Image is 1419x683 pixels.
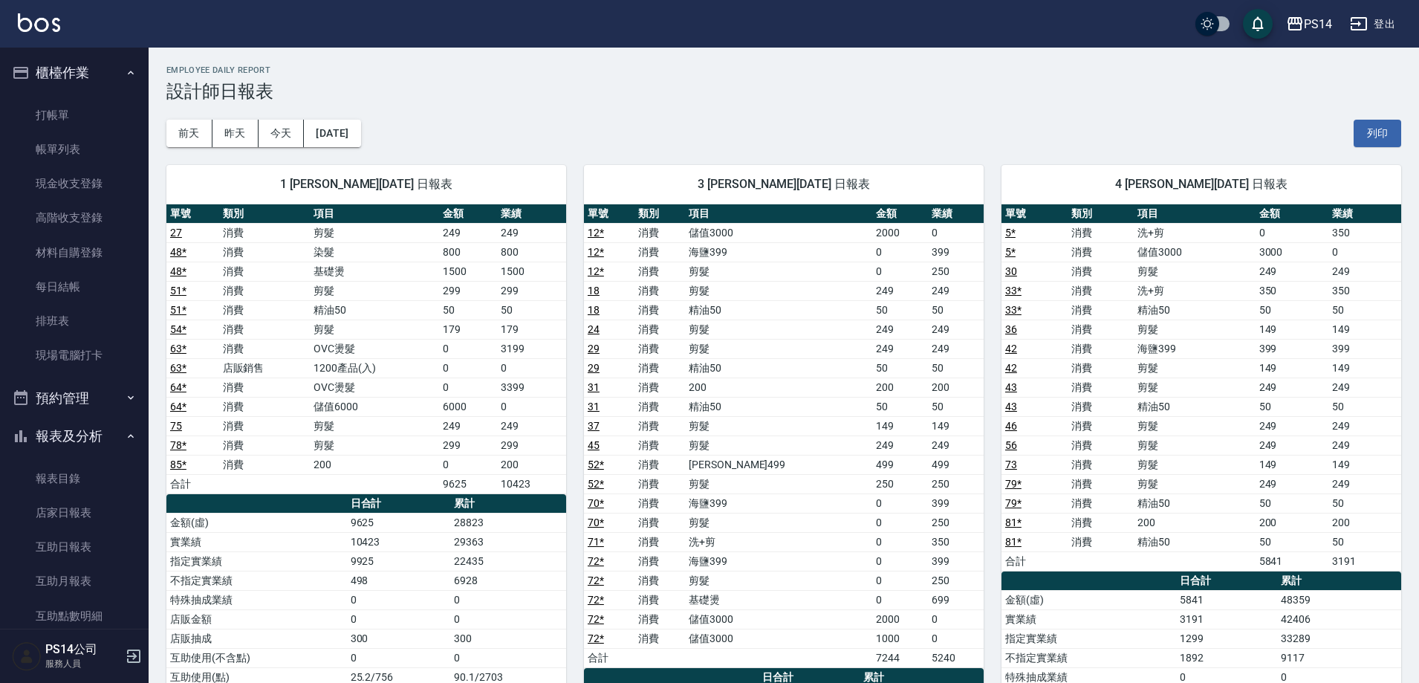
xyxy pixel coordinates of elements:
table: a dense table [1001,204,1401,572]
td: 消費 [634,397,685,416]
td: 299 [497,436,566,455]
td: 精油50 [1134,300,1256,320]
td: 剪髮 [685,416,872,436]
td: 0 [347,590,451,609]
a: 24 [588,323,600,335]
th: 日合計 [347,494,451,514]
th: 單號 [584,204,634,224]
td: 海鹽399 [685,551,872,571]
td: 消費 [1068,378,1134,397]
th: 項目 [310,204,439,224]
td: 剪髮 [1134,358,1256,378]
td: 消費 [634,436,685,455]
td: 200 [872,378,928,397]
a: 73 [1005,459,1017,470]
td: 合計 [166,474,219,493]
td: 海鹽399 [685,242,872,262]
a: 42 [1005,343,1017,355]
td: 剪髮 [685,281,872,300]
td: 399 [1256,339,1328,358]
a: 店家日報表 [6,496,143,530]
td: 消費 [634,320,685,339]
td: 249 [872,320,928,339]
td: 9625 [347,513,451,532]
td: 消費 [219,281,311,300]
td: 店販銷售 [219,358,311,378]
td: 249 [928,320,984,339]
td: 消費 [1068,320,1134,339]
td: 350 [928,532,984,551]
td: 消費 [634,455,685,474]
td: 剪髮 [1134,474,1256,493]
button: 列印 [1354,120,1401,147]
button: 登出 [1344,10,1401,38]
td: 29363 [450,532,566,551]
a: 43 [1005,381,1017,393]
th: 業績 [497,204,566,224]
td: 消費 [219,455,311,474]
td: 剪髮 [310,416,439,436]
th: 業績 [928,204,984,224]
td: 200 [310,455,439,474]
td: 399 [928,242,984,262]
td: 消費 [1068,436,1134,455]
td: 消費 [634,223,685,242]
td: 基礎燙 [310,262,439,281]
td: 249 [439,223,497,242]
td: 200 [1256,513,1328,532]
h3: 設計師日報表 [166,81,1401,102]
td: 200 [497,455,566,474]
td: 剪髮 [685,474,872,493]
td: 精油50 [685,397,872,416]
th: 累計 [1277,572,1401,591]
table: a dense table [584,204,984,668]
th: 金額 [1256,204,1328,224]
td: 儲值3000 [685,223,872,242]
a: 27 [170,227,182,239]
th: 單號 [1001,204,1068,224]
td: 179 [439,320,497,339]
td: 金額(虛) [1001,590,1176,609]
td: 消費 [219,339,311,358]
td: 249 [497,416,566,436]
a: 帳單列表 [6,132,143,166]
td: 消費 [1068,281,1134,300]
img: Logo [18,13,60,32]
td: 消費 [219,262,311,281]
td: 消費 [1068,262,1134,281]
a: 43 [1005,401,1017,412]
td: 350 [1328,223,1401,242]
p: 服務人員 [45,657,121,670]
td: 精油50 [310,300,439,320]
td: 5841 [1176,590,1276,609]
a: 42 [1005,362,1017,374]
button: [DATE] [304,120,360,147]
td: 剪髮 [310,436,439,455]
td: 消費 [219,242,311,262]
td: 儲值6000 [310,397,439,416]
td: 剪髮 [685,571,872,590]
td: 498 [347,571,451,590]
td: 249 [1328,416,1401,436]
td: 299 [439,281,497,300]
a: 現場電腦打卡 [6,338,143,372]
td: 精油50 [685,300,872,320]
td: 剪髮 [310,320,439,339]
td: 消費 [634,262,685,281]
td: 249 [497,223,566,242]
td: 299 [439,436,497,455]
td: 消費 [219,436,311,455]
td: OVC燙髮 [310,339,439,358]
td: 249 [872,436,928,455]
h2: Employee Daily Report [166,65,1401,75]
th: 累計 [450,494,566,514]
td: 消費 [1068,532,1134,551]
td: 消費 [219,300,311,320]
td: 消費 [1068,300,1134,320]
td: OVC燙髮 [310,378,439,397]
button: 今天 [259,120,305,147]
td: 0 [872,532,928,551]
td: 149 [1328,320,1401,339]
td: 800 [497,242,566,262]
th: 項目 [685,204,872,224]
